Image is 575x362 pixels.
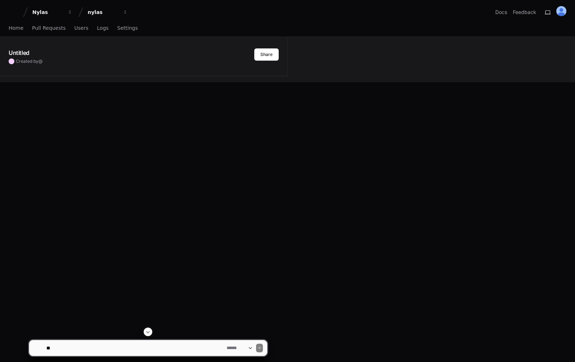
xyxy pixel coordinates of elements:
a: Home [9,20,23,37]
button: nylas [85,6,131,19]
span: Settings [117,26,138,30]
a: Docs [495,9,507,16]
div: Nylas [32,9,63,16]
button: Feedback [513,9,536,16]
span: @ [38,58,43,64]
span: Pull Requests [32,26,65,30]
a: Users [74,20,88,37]
span: Home [9,26,23,30]
img: ALV-UjUOIAdolc_MnxPWR-us-eU6VIDE1H5wsZCSEeBINWKmULU_qLfkiX-5XqNrD71uLO1OgJbcYgRu8jh01PjzqVXdMdQUc... [556,6,566,16]
a: Pull Requests [32,20,65,37]
a: Settings [117,20,138,37]
span: Users [74,26,88,30]
button: Nylas [29,6,75,19]
span: Logs [97,26,108,30]
a: Logs [97,20,108,37]
div: nylas [88,9,119,16]
h1: Untitled [9,48,29,57]
span: Created by [16,58,43,64]
button: Share [254,48,279,61]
